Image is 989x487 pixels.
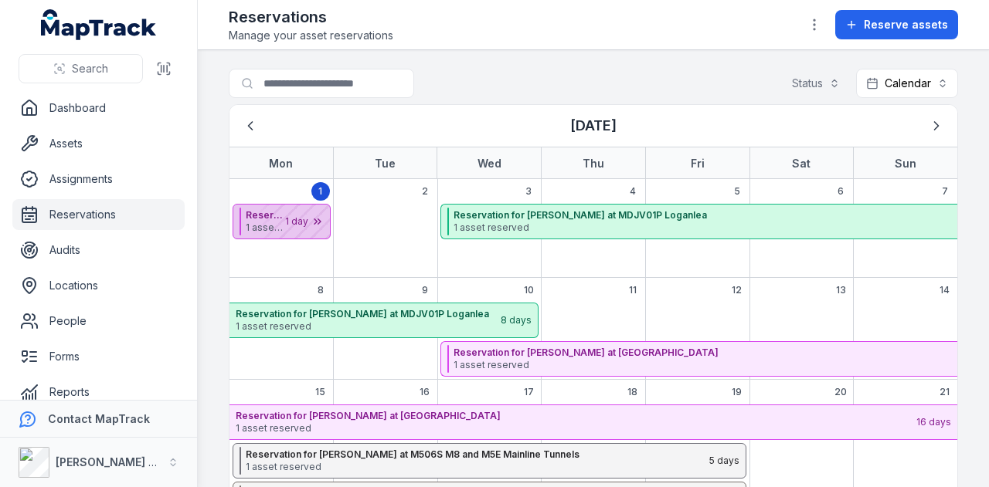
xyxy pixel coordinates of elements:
[12,128,185,159] a: Assets
[56,455,182,468] strong: [PERSON_NAME] Group
[229,404,957,440] button: Reservation for [PERSON_NAME] at [GEOGRAPHIC_DATA]1 asset reserved16 days
[246,222,284,234] span: 1 asset reserved
[478,157,501,170] strong: Wed
[524,386,534,398] span: 17
[782,69,850,98] button: Status
[229,6,393,28] h2: Reservations
[236,410,915,422] strong: Reservation for [PERSON_NAME] at [GEOGRAPHIC_DATA]
[375,157,396,170] strong: Tue
[12,164,185,194] a: Assignments
[12,341,185,372] a: Forms
[834,386,847,398] span: 20
[864,17,948,32] span: Reserve assets
[836,284,846,296] span: 13
[583,157,604,170] strong: Thu
[246,461,708,473] span: 1 asset reserved
[236,111,265,140] button: Previous
[734,185,740,198] span: 5
[792,157,811,170] strong: Sat
[12,377,185,408] a: Reports
[420,386,430,398] span: 16
[524,284,534,296] span: 10
[315,386,325,398] span: 15
[236,308,499,320] strong: Reservation for [PERSON_NAME] at MDJV01P Loganlea
[422,185,428,198] span: 2
[940,386,950,398] span: 21
[629,284,637,296] span: 11
[12,306,185,337] a: People
[48,412,150,425] strong: Contact MapTrack
[236,422,915,435] span: 1 asset reserved
[72,61,108,76] span: Search
[570,115,617,137] h3: [DATE]
[856,69,958,98] button: Calendar
[732,386,742,398] span: 19
[318,284,324,296] span: 8
[838,185,844,198] span: 6
[422,284,428,296] span: 9
[318,185,322,198] span: 1
[229,28,393,43] span: Manage your asset reservations
[12,93,185,123] a: Dashboard
[246,448,708,461] strong: Reservation for [PERSON_NAME] at M506S M8 and M5E Mainline Tunnels
[229,303,539,338] button: Reservation for [PERSON_NAME] at MDJV01P Loganlea1 asset reserved8 days
[835,10,958,39] button: Reserve assets
[236,320,499,333] span: 1 asset reserved
[922,111,951,140] button: Next
[630,185,636,198] span: 4
[12,235,185,265] a: Audits
[12,199,185,230] a: Reservations
[233,443,746,479] button: Reservation for [PERSON_NAME] at M506S M8 and M5E Mainline Tunnels1 asset reserved5 days
[269,157,293,170] strong: Mon
[246,209,284,222] strong: Reservation for DRE07A [GEOGRAPHIC_DATA]
[41,9,157,40] a: MapTrack
[19,54,143,83] button: Search
[895,157,916,170] strong: Sun
[940,284,950,296] span: 14
[12,270,185,301] a: Locations
[233,204,331,239] button: Reservation for DRE07A [GEOGRAPHIC_DATA]1 asset reserved1 day
[691,157,705,170] strong: Fri
[732,284,742,296] span: 12
[627,386,637,398] span: 18
[942,185,948,198] span: 7
[525,185,532,198] span: 3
